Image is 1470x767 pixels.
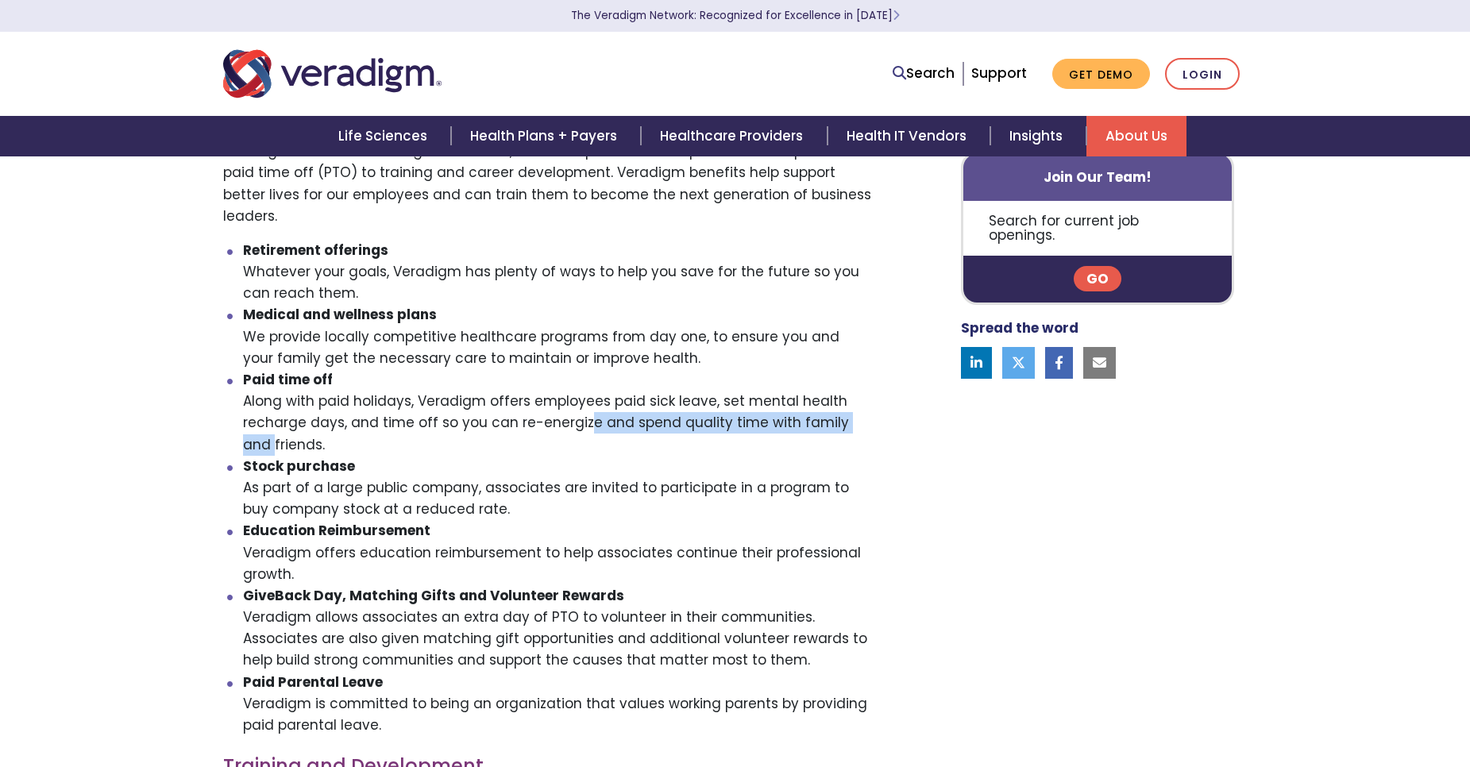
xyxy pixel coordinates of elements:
strong: Paid time off [243,370,333,389]
li: Veradigm allows associates an extra day of PTO to volunteer in their communities. Associates are ... [243,585,872,672]
strong: Retirement offerings [243,241,388,260]
a: Insights [990,116,1086,156]
a: Healthcare Providers [641,116,827,156]
a: Health Plans + Payers [451,116,641,156]
strong: Join Our Team! [1044,168,1152,187]
strong: GiveBack Day, Matching Gifts and Volunteer Rewards [243,586,624,605]
li: Along with paid holidays, Veradigm offers employees paid sick leave, set mental health recharge d... [243,369,872,456]
p: Veradigm offers a wide range of benefits, from competitive health plans and comprehensive paid ti... [223,141,872,227]
li: Whatever your goals, Veradigm has plenty of ways to help you save for the future so you can reach... [243,240,872,305]
a: Health IT Vendors [828,116,990,156]
img: Veradigm logo [223,48,442,100]
strong: Spread the word [961,319,1078,338]
strong: Education Reimbursement [243,521,430,540]
a: Life Sciences [319,116,451,156]
a: Support [971,64,1027,83]
li: Veradigm is committed to being an organization that values working parents by providing paid pare... [243,672,872,737]
span: Learn More [893,8,900,23]
li: We provide locally competitive healthcare programs from day one, to ensure you and your family ge... [243,304,872,369]
li: Veradigm offers education reimbursement to help associates continue their professional growth. [243,520,872,585]
a: Go [1074,267,1121,292]
strong: Stock purchase [243,457,355,476]
a: Search [893,63,955,84]
a: The Veradigm Network: Recognized for Excellence in [DATE]Learn More [571,8,900,23]
a: Get Demo [1052,59,1150,90]
a: About Us [1086,116,1186,156]
a: Login [1165,58,1240,91]
p: Search for current job openings. [963,201,1233,256]
strong: Medical and wellness plans [243,305,437,324]
strong: Paid Parental Leave [243,673,383,692]
li: As part of a large public company, associates are invited to participate in a program to buy comp... [243,456,872,521]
